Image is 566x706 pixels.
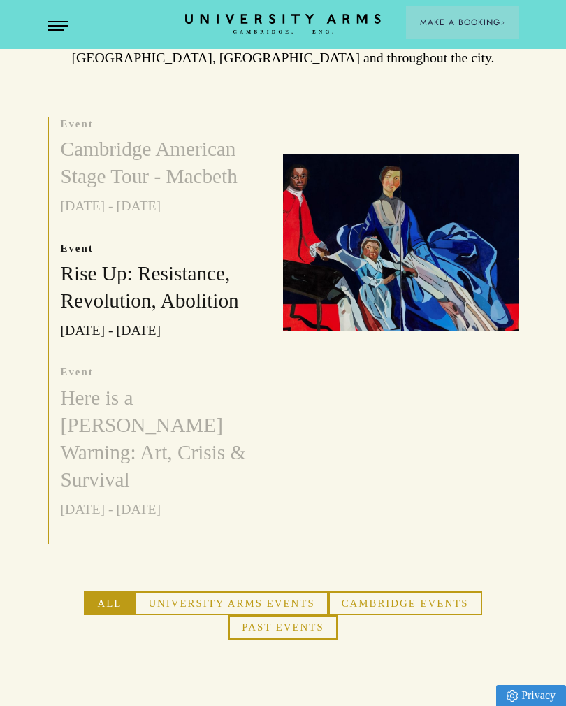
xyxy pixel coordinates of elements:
[406,6,519,39] button: Make a BookingArrow icon
[61,365,260,380] p: event
[61,136,260,190] h3: Cambridge American Stage Tour - Macbeth
[49,241,260,342] a: event Rise Up: Resistance, Revolution, Abolition [DATE] - [DATE]
[328,591,482,615] button: Cambridge Events
[500,20,505,25] img: Arrow icon
[49,117,260,217] a: event Cambridge American Stage Tour - Macbeth [DATE] - [DATE]
[228,615,337,639] button: Past Events
[61,260,260,315] h3: Rise Up: Resistance, Revolution, Abolition
[84,591,135,615] button: All
[61,384,260,494] h3: Here is a [PERSON_NAME] Warning: Art, Crisis & Survival
[135,591,328,615] button: University Arms Events
[61,195,260,217] p: [DATE] - [DATE]
[283,154,519,331] img: image-d5d2bb4508d81e2038c1aca589edf1ca4b71c519-1997x979-jpg
[61,319,260,342] p: [DATE] - [DATE]
[496,685,566,706] a: Privacy
[61,498,260,521] p: [DATE] - [DATE]
[48,21,68,32] button: Open Menu
[185,14,381,35] a: Home
[49,365,260,520] a: event Here is a [PERSON_NAME] Warning: Art, Crisis & Survival [DATE] - [DATE]
[61,117,260,131] p: event
[61,241,260,256] p: event
[507,690,518,702] img: Privacy
[420,16,505,29] span: Make a Booking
